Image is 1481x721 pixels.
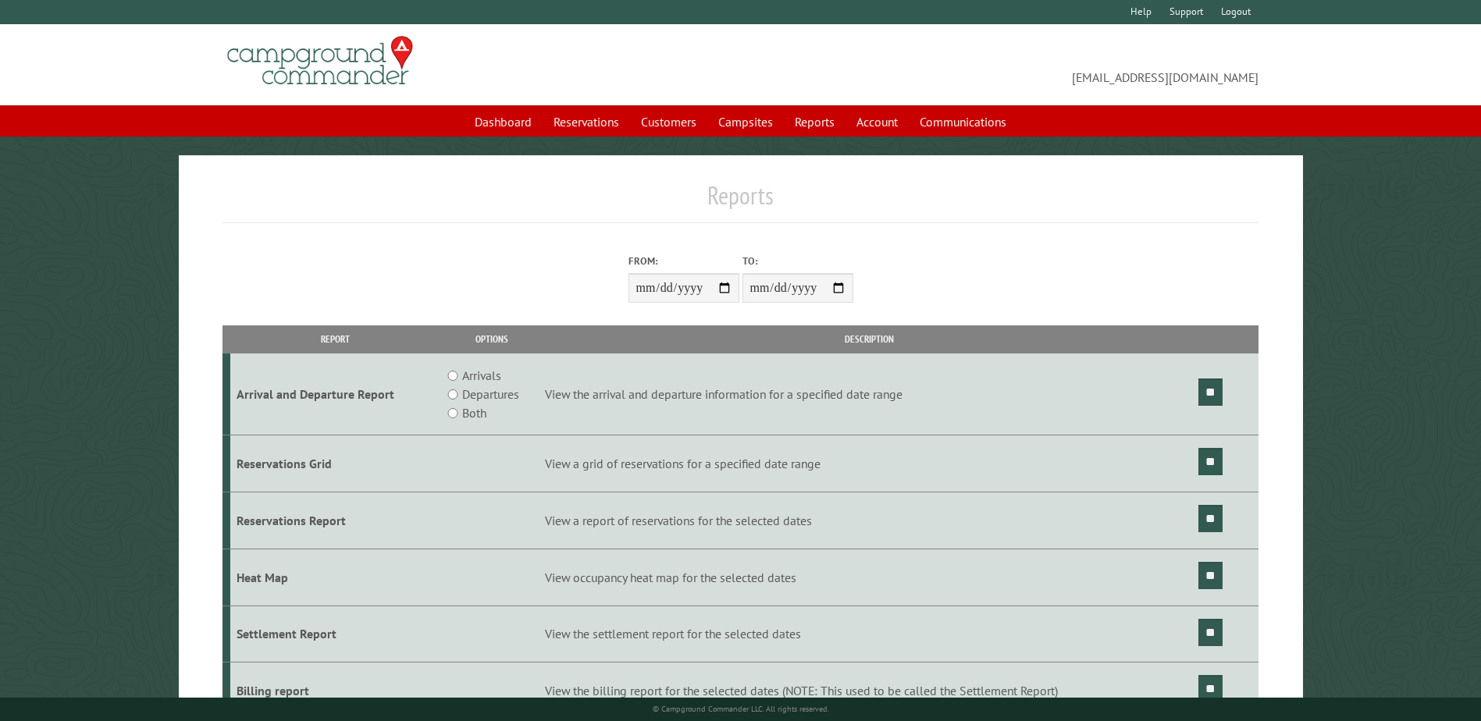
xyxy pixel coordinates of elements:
[543,353,1196,435] td: View the arrival and departure information for a specified date range
[230,492,440,549] td: Reservations Report
[230,549,440,606] td: Heat Map
[543,325,1196,353] th: Description
[223,180,1258,223] h1: Reports
[440,325,542,353] th: Options
[653,704,829,714] small: © Campground Commander LLC. All rights reserved.
[543,662,1196,719] td: View the billing report for the selected dates (NOTE: This used to be called the Settlement Report)
[230,435,440,492] td: Reservations Grid
[628,254,739,268] label: From:
[462,403,486,422] label: Both
[230,606,440,662] td: Settlement Report
[543,606,1196,662] td: View the settlement report for the selected dates
[910,107,1016,137] a: Communications
[847,107,907,137] a: Account
[223,30,418,91] img: Campground Commander
[543,549,1196,606] td: View occupancy heat map for the selected dates
[462,385,519,403] label: Departures
[230,662,440,719] td: Billing report
[465,107,541,137] a: Dashboard
[544,107,628,137] a: Reservations
[709,107,782,137] a: Campsites
[462,366,501,385] label: Arrivals
[230,325,440,353] th: Report
[543,492,1196,549] td: View a report of reservations for the selected dates
[785,107,844,137] a: Reports
[543,435,1196,492] td: View a grid of reservations for a specified date range
[741,43,1258,87] span: [EMAIL_ADDRESS][DOMAIN_NAME]
[742,254,853,268] label: To:
[632,107,706,137] a: Customers
[230,353,440,435] td: Arrival and Departure Report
